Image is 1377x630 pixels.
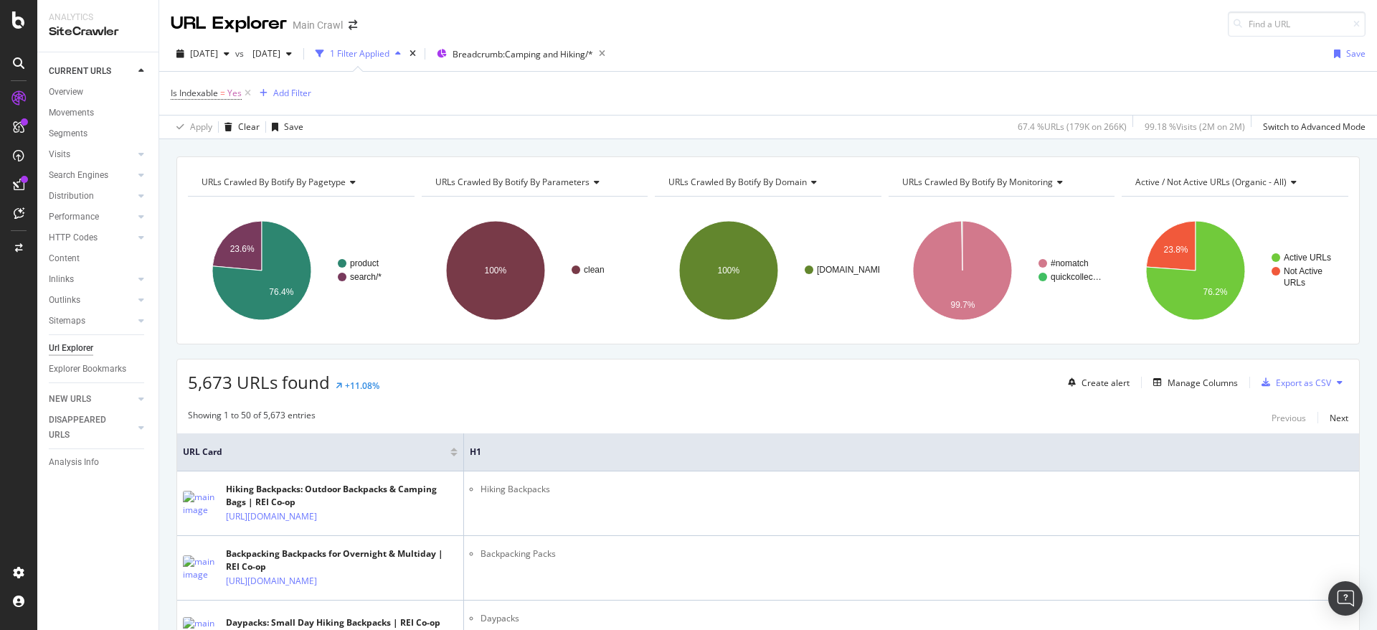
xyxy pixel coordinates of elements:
div: Explorer Bookmarks [49,362,126,377]
div: 67.4 % URLs ( 179K on 266K ) [1018,121,1127,133]
a: [URL][DOMAIN_NAME] [226,574,317,588]
a: Segments [49,126,148,141]
button: Save [1328,42,1366,65]
a: Outlinks [49,293,134,308]
a: [URL][DOMAIN_NAME] [226,509,317,524]
div: Next [1330,412,1348,424]
button: 1 Filter Applied [310,42,407,65]
a: Inlinks [49,272,134,287]
button: [DATE] [171,42,235,65]
h4: URLs Crawled By Botify By monitoring [899,171,1102,194]
div: Hiking Backpacks: Outdoor Backpacks & Camping Bags | REI Co-op [226,483,458,509]
div: Showing 1 to 50 of 5,673 entries [188,409,316,426]
div: Distribution [49,189,94,204]
a: Overview [49,85,148,100]
h4: Active / Not Active URLs [1132,171,1335,194]
a: Movements [49,105,148,121]
text: 23.6% [230,244,255,254]
div: Sitemaps [49,314,85,329]
a: Distribution [49,189,134,204]
div: Save [284,121,303,133]
li: Daypacks [481,612,1353,625]
button: Clear [219,116,260,138]
a: Sitemaps [49,314,134,329]
div: times [407,47,419,61]
div: Performance [49,210,99,225]
text: 76.4% [269,287,293,297]
span: 2025 Sep. 10th [190,47,218,60]
button: Previous [1272,409,1306,426]
div: Movements [49,105,94,121]
svg: A chart. [655,208,879,333]
text: #nomatch [1051,258,1089,268]
button: Add Filter [254,85,311,102]
span: URLs Crawled By Botify By pagetype [202,176,346,188]
div: Overview [49,85,83,100]
svg: A chart. [188,208,412,333]
h4: URLs Crawled By Botify By domain [666,171,869,194]
text: URLs [1284,278,1305,288]
svg: A chart. [889,208,1113,333]
div: Analytics [49,11,147,24]
h4: URLs Crawled By Botify By parameters [432,171,635,194]
text: 100% [484,265,506,276]
div: Analysis Info [49,455,99,470]
img: main image [183,555,219,581]
text: Active URLs [1284,253,1331,263]
input: Find a URL [1228,11,1366,37]
span: URLs Crawled By Botify By parameters [435,176,590,188]
a: DISAPPEARED URLS [49,413,134,443]
text: 76.2% [1203,287,1228,297]
span: URLs Crawled By Botify By domain [668,176,807,188]
img: main image [183,491,219,517]
div: Manage Columns [1168,377,1238,389]
a: HTTP Codes [49,230,134,245]
text: 23.8% [1164,245,1188,255]
a: NEW URLS [49,392,134,407]
div: Export as CSV [1276,377,1331,389]
span: 5,673 URLs found [188,370,330,394]
div: Main Crawl [293,18,343,32]
a: Visits [49,147,134,162]
div: +11.08% [345,380,379,392]
div: NEW URLS [49,392,91,407]
span: 2024 Jan. 10th [247,47,280,60]
div: arrow-right-arrow-left [349,20,357,30]
div: DISAPPEARED URLS [49,413,121,443]
text: clean [584,265,605,275]
button: Breadcrumb:Camping and Hiking/* [431,42,593,65]
div: Search Engines [49,168,108,183]
span: Breadcrumb: Camping and Hiking/* [453,48,593,60]
div: URL Explorer [171,11,287,36]
div: A chart. [1122,208,1346,333]
li: Hiking Backpacks [481,483,1353,496]
div: Url Explorer [49,341,93,356]
span: Active / Not Active URLs (organic - all) [1135,176,1287,188]
span: Yes [227,83,242,103]
button: Manage Columns [1147,374,1238,391]
span: vs [235,47,247,60]
div: 99.18 % Visits ( 2M on 2M ) [1145,121,1245,133]
div: HTTP Codes [49,230,98,245]
li: Backpacking Packs [481,547,1353,560]
div: Outlinks [49,293,80,308]
button: Create alert [1062,371,1130,394]
div: Visits [49,147,70,162]
div: CURRENT URLS [49,64,111,79]
div: Inlinks [49,272,74,287]
text: 99.7% [950,300,975,310]
a: Analysis Info [49,455,148,470]
text: quickcollec… [1051,272,1102,282]
a: Url Explorer [49,341,148,356]
text: 100% [718,265,740,276]
div: Create alert [1082,377,1130,389]
a: Search Engines [49,168,134,183]
a: Performance [49,210,134,225]
span: = [220,87,225,99]
button: Save [266,116,303,138]
div: Daypacks: Small Day Hiking Backpacks | REI Co-op [226,616,440,629]
a: Content [49,251,148,266]
span: H1 [470,446,1332,459]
